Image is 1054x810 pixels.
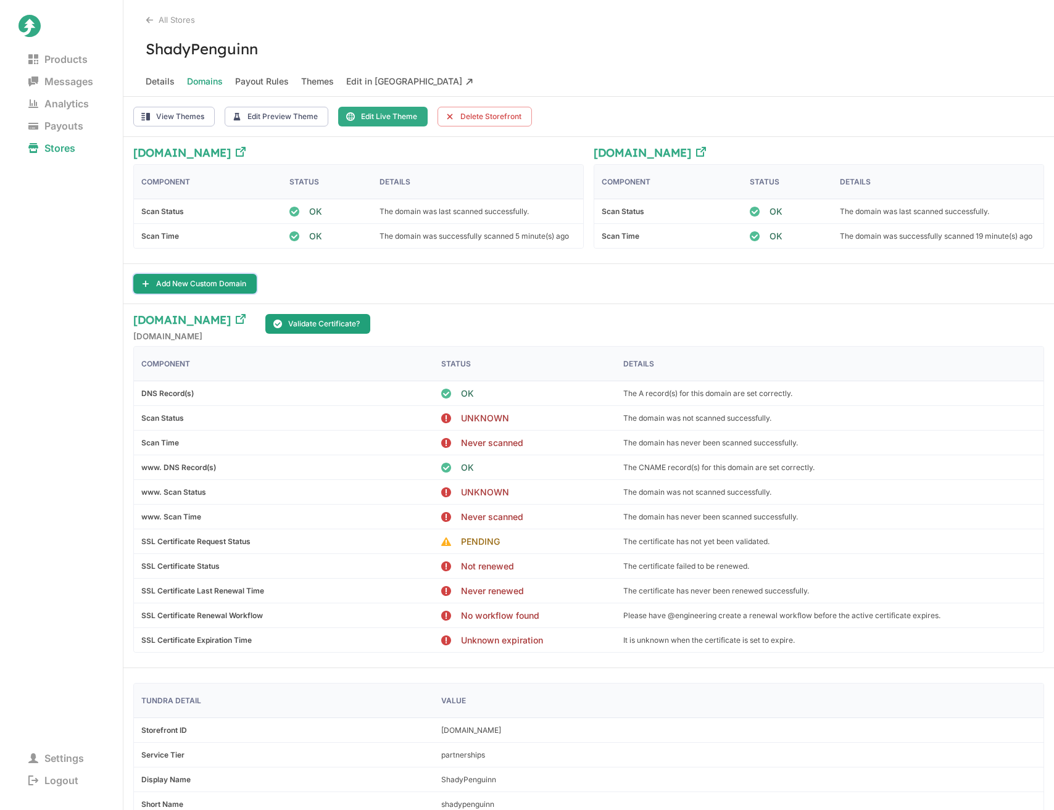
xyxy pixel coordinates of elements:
p: The domain was not scanned successfully. [623,413,771,423]
b: Scan Time [602,231,639,241]
p: The domain has never been scanned successfully. [623,438,798,447]
span: Payout Rules [235,73,289,90]
a: [DOMAIN_NAME] [594,147,706,164]
button: View Themes [133,107,215,126]
p: The CNAME record(s) for this domain are set correctly. [623,463,815,472]
b: www. Scan Status [141,487,206,497]
b: Storefront ID [141,725,187,735]
b: SSL Certificate Status [141,561,220,571]
b: SSL Certificate Expiration Time [141,635,252,645]
button: Add New Custom Domain [133,274,257,294]
span: Unknown expiration [461,636,542,645]
p: The certificate has not yet been validated. [623,537,770,546]
p: The A record(s) for this domain are set correctly. [623,389,792,398]
h5: [DOMAIN_NAME] [133,331,246,346]
p: The domain was not scanned successfully. [623,487,771,497]
span: OK [461,463,474,472]
p: ShadyPenguinn [441,775,496,784]
span: Settings [19,750,94,767]
span: No workflow found [461,611,539,620]
div: Component [594,165,742,199]
span: Never renewed [461,587,523,595]
p: The certificate failed to be renewed. [623,561,749,571]
b: Scan Time [141,231,179,241]
p: The domain was successfully scanned 5 minute(s) ago [380,231,569,241]
p: It is unknown when the certificate is set to expire. [623,635,795,645]
h3: ShadyPenguinn [123,39,1054,58]
div: Status [434,347,616,381]
div: Tundra Detail [134,684,434,717]
span: OK [770,232,782,241]
b: SSL Certificate Renewal Workflow [141,611,263,620]
span: Edit in [GEOGRAPHIC_DATA] [346,73,473,90]
b: Service Tier [141,750,185,759]
b: SSL Certificate Request Status [141,537,251,546]
div: Details [832,165,1044,199]
p: The domain was last scanned successfully. [380,207,529,216]
b: www. DNS Record(s) [141,463,216,472]
span: Payouts [19,117,93,134]
span: Products [19,51,98,68]
button: Delete Storefront [438,107,532,126]
div: Status [282,165,372,199]
p: partnerships [441,750,485,759]
span: Not renewed [461,562,513,571]
button: Validate Certificate? [265,314,370,334]
button: Edit Live Theme [338,107,428,126]
div: Component [134,347,434,381]
b: Display Name [141,775,191,784]
p: The domain was successfully scanned 19 minute(s) ago [840,231,1032,241]
b: Scan Status [602,207,644,216]
b: Scan Status [141,207,184,216]
p: The certificate has never been renewed successfully. [623,586,809,595]
span: UNKNOWN [461,414,509,423]
div: Details [372,165,583,199]
b: SSL Certificate Last Renewal Time [141,586,264,595]
p: Please have @engineering create a renewal workflow before the active certificate expires. [623,611,940,620]
p: The domain has never been scanned successfully. [623,512,798,521]
span: UNKNOWN [461,488,509,497]
h3: [DOMAIN_NAME] [133,147,231,164]
div: All Stores [146,15,1054,25]
h3: [DOMAIN_NAME] [133,314,231,331]
b: Short Name [141,800,183,809]
button: Edit Preview Theme [225,107,328,126]
span: OK [770,207,782,216]
h3: [DOMAIN_NAME] [594,147,691,164]
span: Domains [187,73,223,90]
p: The domain was last scanned successfully. [840,207,989,216]
span: Logout [19,772,88,789]
span: Details [146,73,175,90]
span: Themes [301,73,334,90]
div: Value [434,684,1044,717]
span: Never scanned [461,439,523,447]
a: [DOMAIN_NAME] [133,147,246,164]
span: OK [309,207,322,216]
div: Details [616,347,1044,381]
p: shadypenguinn [441,800,494,809]
span: PENDING [461,537,500,546]
span: Never scanned [461,513,523,521]
span: OK [309,232,322,241]
b: www. Scan Time [141,512,201,521]
span: OK [461,389,474,398]
div: Component [134,165,282,199]
p: [DOMAIN_NAME] [441,725,501,735]
span: Messages [19,73,103,90]
span: Stores [19,139,85,157]
b: DNS Record(s) [141,389,194,398]
b: Scan Time [141,438,179,447]
div: Status [742,165,832,199]
b: Scan Status [141,413,184,423]
span: Analytics [19,95,99,112]
a: [DOMAIN_NAME] [133,314,246,331]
